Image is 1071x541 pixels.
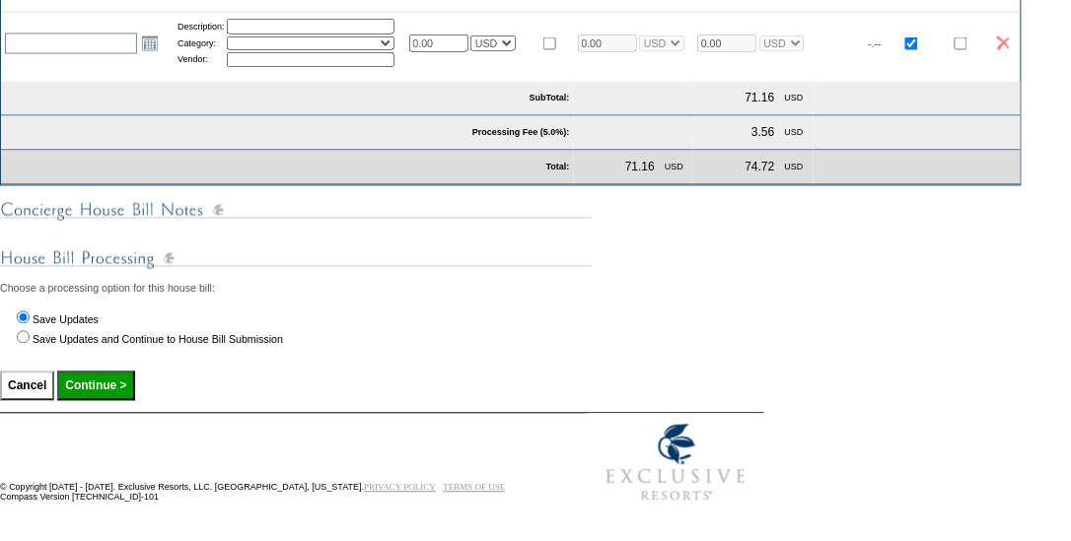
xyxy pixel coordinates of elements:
td: 3.56 [748,122,778,144]
td: USD [781,157,808,178]
td: Category: [178,36,225,50]
td: Processing Fee (5.0%): [1,116,574,151]
a: Open the calendar popup. [139,33,161,54]
td: Description: [178,19,225,34]
td: Vendor: [178,52,225,68]
img: Exclusive Resorts [588,414,764,512]
input: Continue > [57,372,134,401]
td: USD [781,88,808,109]
td: USD [661,157,687,178]
td: 71.16 [742,88,779,109]
td: 71.16 [621,157,659,178]
span: -.-- [869,37,883,49]
a: TERMS OF USE [444,483,506,493]
label: Save Updates and Continue to House Bill Submission [33,334,283,346]
td: Total: [172,151,574,185]
td: SubTotal: [1,82,574,116]
td: USD [781,122,808,144]
a: PRIVACY POLICY [364,483,436,493]
td: 74.72 [742,157,779,178]
img: icon_delete2.gif [997,36,1010,50]
label: Save Updates [33,314,99,326]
